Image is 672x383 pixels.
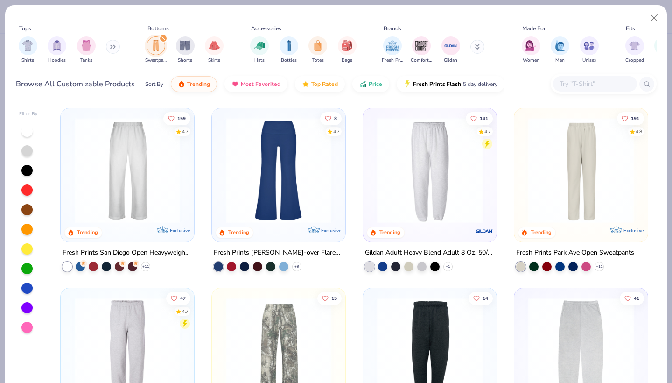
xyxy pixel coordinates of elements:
[254,57,265,64] span: Hats
[463,79,497,90] span: 5 day delivery
[182,128,189,135] div: 4.7
[342,40,352,51] img: Bags Image
[308,36,327,64] button: filter button
[413,80,461,88] span: Fresh Prints Flash
[584,40,595,51] img: Unisex Image
[19,24,31,33] div: Tops
[338,36,357,64] button: filter button
[411,57,432,64] span: Comfort Colors
[480,116,488,121] span: 141
[317,291,342,305] button: Like
[522,24,546,33] div: Made For
[19,36,37,64] button: filter button
[582,57,596,64] span: Unisex
[333,128,340,135] div: 4.7
[444,39,458,53] img: Gildan Image
[178,57,192,64] span: Shorts
[280,36,298,64] div: filter for Bottles
[251,24,281,33] div: Accessories
[182,308,189,315] div: 4.7
[397,76,504,92] button: Fresh Prints Flash5 day delivery
[167,291,191,305] button: Like
[321,227,341,234] span: Exclusive
[205,36,224,64] div: filter for Skirts
[16,78,135,90] div: Browse All Customizable Products
[320,112,342,125] button: Like
[284,40,294,51] img: Bottles Image
[52,40,62,51] img: Hoodies Image
[523,57,539,64] span: Women
[21,57,34,64] span: Shirts
[626,24,635,33] div: Fits
[178,80,185,88] img: trending.gif
[295,76,345,92] button: Top Rated
[365,247,495,259] div: Gildan Adult Heavy Blend Adult 8 Oz. 50/50 Sweatpants
[625,36,644,64] div: filter for Cropped
[180,40,190,51] img: Shorts Image
[170,227,190,234] span: Exclusive
[446,264,450,270] span: + 1
[151,40,161,51] img: Sweatpants Image
[281,57,297,64] span: Bottles
[254,40,265,51] img: Hats Image
[617,112,644,125] button: Like
[209,40,220,51] img: Skirts Image
[636,128,642,135] div: 4.8
[187,80,210,88] span: Trending
[231,80,239,88] img: most_fav.gif
[441,36,460,64] button: filter button
[208,57,220,64] span: Skirts
[334,116,337,121] span: 8
[81,40,91,51] img: Tanks Image
[63,247,192,259] div: Fresh Prints San Diego Open Heavyweight Sweatpants
[382,36,403,64] div: filter for Fresh Prints
[250,36,269,64] button: filter button
[411,36,432,64] button: filter button
[308,36,327,64] div: filter for Totes
[48,36,66,64] button: filter button
[205,36,224,64] button: filter button
[525,40,536,51] img: Women Image
[145,36,167,64] button: filter button
[48,57,66,64] span: Hoodies
[48,36,66,64] div: filter for Hoodies
[625,57,644,64] span: Cropped
[70,118,185,223] img: df5250ff-6f61-4206-a12c-24931b20f13c
[483,296,488,300] span: 14
[551,36,569,64] button: filter button
[634,296,639,300] span: 41
[311,80,338,88] span: Top Rated
[312,57,324,64] span: Totes
[176,36,195,64] div: filter for Shorts
[77,36,96,64] div: filter for Tanks
[522,36,540,64] div: filter for Women
[441,36,460,64] div: filter for Gildan
[181,296,186,300] span: 47
[551,36,569,64] div: filter for Men
[22,40,33,51] img: Shirts Image
[625,36,644,64] button: filter button
[382,57,403,64] span: Fresh Prints
[384,24,401,33] div: Brands
[522,36,540,64] button: filter button
[145,57,167,64] span: Sweatpants
[369,80,382,88] span: Price
[352,76,389,92] button: Price
[580,36,599,64] div: filter for Unisex
[250,36,269,64] div: filter for Hats
[338,36,357,64] div: filter for Bags
[444,57,457,64] span: Gildan
[171,76,217,92] button: Trending
[555,57,565,64] span: Men
[241,80,280,88] span: Most Favorited
[559,78,630,89] input: Try "T-Shirt"
[372,118,487,223] img: 13b9c606-79b1-4059-b439-68fabb1693f9
[484,128,491,135] div: 4.7
[342,57,352,64] span: Bags
[142,264,149,270] span: + 11
[382,36,403,64] button: filter button
[620,291,644,305] button: Like
[313,40,323,51] img: Totes Image
[469,291,493,305] button: Like
[19,111,38,118] div: Filter By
